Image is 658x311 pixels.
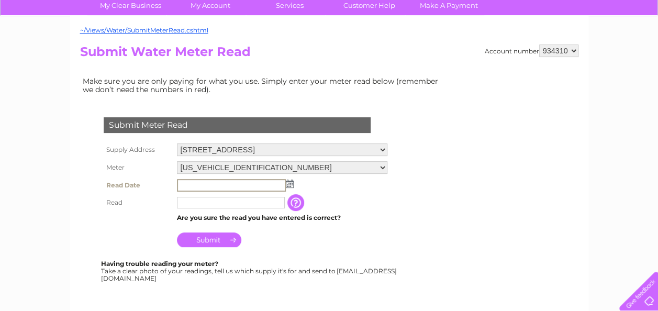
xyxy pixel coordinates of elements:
img: ... [286,180,294,188]
div: Take a clear photo of your readings, tell us which supply it's for and send to [EMAIL_ADDRESS][DO... [101,260,398,282]
a: Blog [567,45,582,52]
a: 0333 014 3131 [461,5,533,18]
a: Log out [623,45,648,52]
div: Clear Business is a trading name of Verastar Limited (registered in [GEOGRAPHIC_DATA] No. 3667643... [82,6,577,51]
b: Having trouble reading your meter? [101,260,218,268]
th: Meter [101,159,174,176]
input: Information [287,194,306,211]
input: Submit [177,232,241,247]
img: logo.png [23,27,76,59]
a: ~/Views/Water/SubmitMeterRead.cshtml [80,26,208,34]
th: Supply Address [101,141,174,159]
a: Telecoms [529,45,561,52]
a: Contact [588,45,614,52]
a: Water [474,45,494,52]
th: Read Date [101,176,174,194]
h2: Submit Water Meter Read [80,45,578,64]
th: Read [101,194,174,211]
div: Submit Meter Read [104,117,371,133]
a: Energy [500,45,523,52]
div: Account number [485,45,578,57]
td: Are you sure the read you have entered is correct? [174,211,390,225]
td: Make sure you are only paying for what you use. Simply enter your meter read below (remember we d... [80,74,447,96]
